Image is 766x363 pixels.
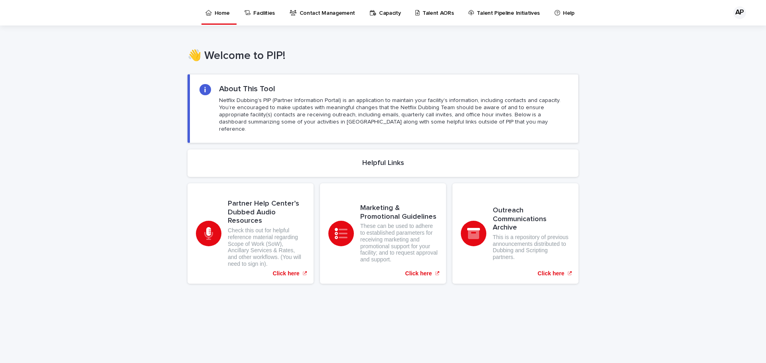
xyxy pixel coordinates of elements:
[362,159,404,168] h2: Helpful Links
[320,183,446,284] a: Click here
[273,270,300,277] p: Click here
[228,227,305,267] p: Check this out for helpful reference material regarding Scope of Work (SoW), Ancillary Services &...
[360,223,438,263] p: These can be used to adhere to established parameters for receiving marketing and promotional sup...
[493,234,570,261] p: This is a repository of previous announcements distributed to Dubbing and Scripting partners.
[188,49,578,63] h1: 👋 Welcome to PIP!
[228,200,305,226] h3: Partner Help Center’s Dubbed Audio Resources
[360,204,438,221] h3: Marketing & Promotional Guidelines
[188,183,314,284] a: Click here
[219,84,275,94] h2: About This Tool
[538,270,565,277] p: Click here
[733,6,746,19] div: AP
[493,206,570,232] h3: Outreach Communications Archive
[405,270,432,277] p: Click here
[452,183,578,284] a: Click here
[219,97,569,133] p: Netflix Dubbing's PIP (Partner Information Portal) is an application to maintain your facility's ...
